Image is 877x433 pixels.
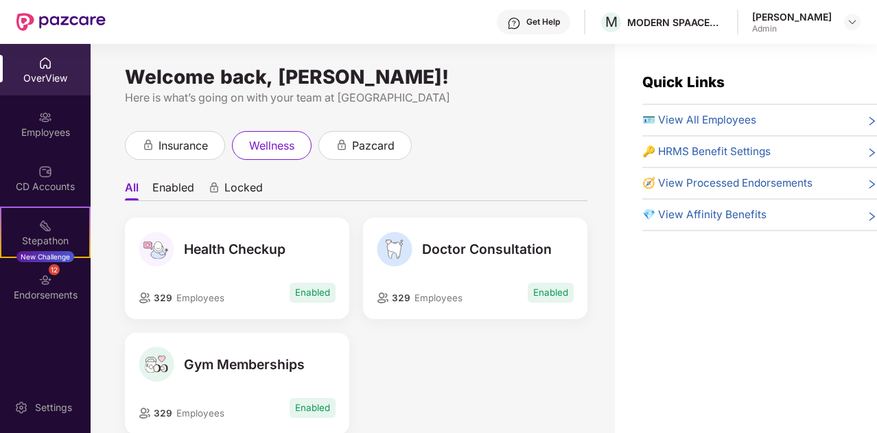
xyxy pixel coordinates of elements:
div: 12 [49,264,60,275]
img: employeeIcon [139,292,151,303]
span: 329 [151,408,172,419]
div: Settings [31,401,76,414]
span: Enabled [290,398,336,418]
img: svg+xml;base64,PHN2ZyBpZD0iRW1wbG95ZWVzIiB4bWxucz0iaHR0cDovL3d3dy53My5vcmcvMjAwMC9zdmciIHdpZHRoPS... [38,110,52,124]
img: svg+xml;base64,PHN2ZyB4bWxucz0iaHR0cDovL3d3dy53My5vcmcvMjAwMC9zdmciIHdpZHRoPSIyMSIgaGVpZ2h0PSIyMC... [38,219,52,233]
div: animation [208,182,220,194]
span: insurance [159,137,208,154]
span: 🧭 View Processed Endorsements [642,175,812,191]
span: right [867,178,877,191]
div: Welcome back, [PERSON_NAME]! [125,71,587,82]
span: M [605,14,618,30]
span: 329 [151,292,172,303]
div: [PERSON_NAME] [752,10,832,23]
img: svg+xml;base64,PHN2ZyBpZD0iRHJvcGRvd24tMzJ4MzIiIHhtbG5zPSJodHRwOi8vd3d3LnczLm9yZy8yMDAwL3N2ZyIgd2... [847,16,858,27]
img: Doctor Consultation [377,232,412,267]
span: Gym Memberships [184,356,305,373]
span: 🪪 View All Employees [642,112,756,128]
span: Doctor Consultation [422,241,552,257]
span: right [867,115,877,128]
img: Health Checkup [139,232,174,267]
div: Get Help [526,16,560,27]
li: Enabled [152,180,194,200]
img: Gym Memberships [139,347,174,382]
div: animation [142,139,154,151]
span: Enabled [290,283,336,303]
span: Employees [414,292,463,303]
img: employeeIcon [377,292,389,303]
span: 329 [389,292,410,303]
span: 🔑 HRMS Benefit Settings [642,143,771,160]
span: right [867,146,877,160]
span: Locked [224,180,263,200]
div: Stepathon [1,234,89,248]
img: svg+xml;base64,PHN2ZyBpZD0iSGVscC0zMngzMiIgeG1sbnM9Imh0dHA6Ly93d3cudzMub3JnLzIwMDAvc3ZnIiB3aWR0aD... [507,16,521,30]
img: New Pazcare Logo [16,13,106,31]
div: New Challenge [16,251,74,262]
span: Quick Links [642,73,725,91]
div: MODERN SPAACES VENTURES [627,16,723,29]
div: animation [336,139,348,151]
span: Employees [176,292,224,303]
span: wellness [249,137,294,154]
img: svg+xml;base64,PHN2ZyBpZD0iRW5kb3JzZW1lbnRzIiB4bWxucz0iaHR0cDovL3d3dy53My5vcmcvMjAwMC9zdmciIHdpZH... [38,273,52,287]
img: employeeIcon [139,408,151,418]
div: Admin [752,23,832,34]
img: svg+xml;base64,PHN2ZyBpZD0iQ0RfQWNjb3VudHMiIGRhdGEtbmFtZT0iQ0QgQWNjb3VudHMiIHhtbG5zPSJodHRwOi8vd3... [38,165,52,178]
span: pazcard [352,137,395,154]
li: All [125,180,139,200]
span: Health Checkup [184,241,285,257]
span: Employees [176,408,224,419]
span: 💎 View Affinity Benefits [642,207,767,223]
img: svg+xml;base64,PHN2ZyBpZD0iU2V0dGluZy0yMHgyMCIgeG1sbnM9Imh0dHA6Ly93d3cudzMub3JnLzIwMDAvc3ZnIiB3aW... [14,401,28,414]
span: right [867,209,877,223]
img: svg+xml;base64,PHN2ZyBpZD0iSG9tZSIgeG1sbnM9Imh0dHA6Ly93d3cudzMub3JnLzIwMDAvc3ZnIiB3aWR0aD0iMjAiIG... [38,56,52,70]
span: Enabled [528,283,574,303]
div: Here is what’s going on with your team at [GEOGRAPHIC_DATA] [125,89,587,106]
